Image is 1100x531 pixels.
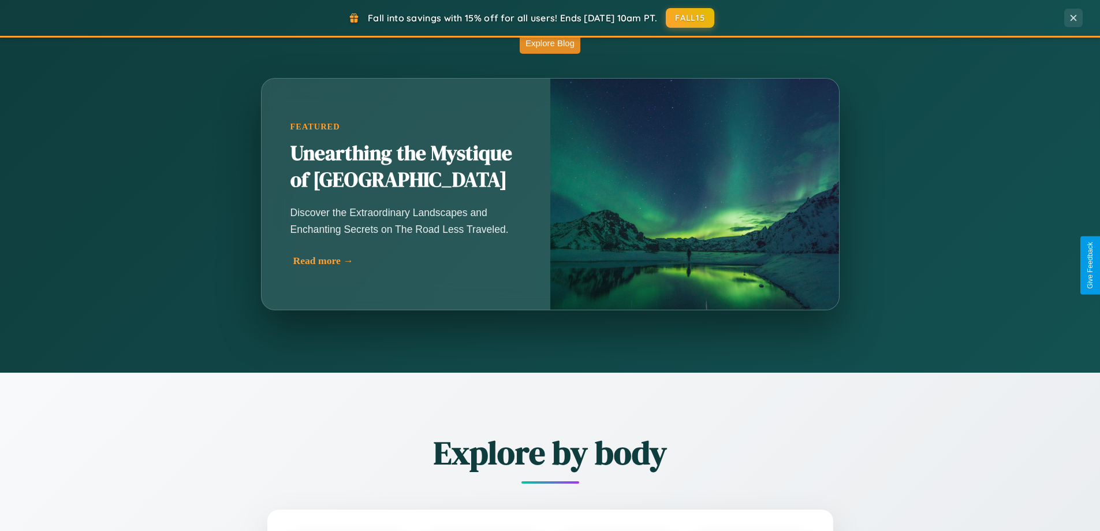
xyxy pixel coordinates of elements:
[666,8,714,28] button: FALL15
[368,12,657,24] span: Fall into savings with 15% off for all users! Ends [DATE] 10am PT.
[290,122,521,132] div: Featured
[290,205,521,237] p: Discover the Extraordinary Landscapes and Enchanting Secrets on The Road Less Traveled.
[204,430,897,475] h2: Explore by body
[1086,242,1094,289] div: Give Feedback
[290,140,521,194] h2: Unearthing the Mystique of [GEOGRAPHIC_DATA]
[293,255,524,267] div: Read more →
[520,32,580,54] button: Explore Blog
